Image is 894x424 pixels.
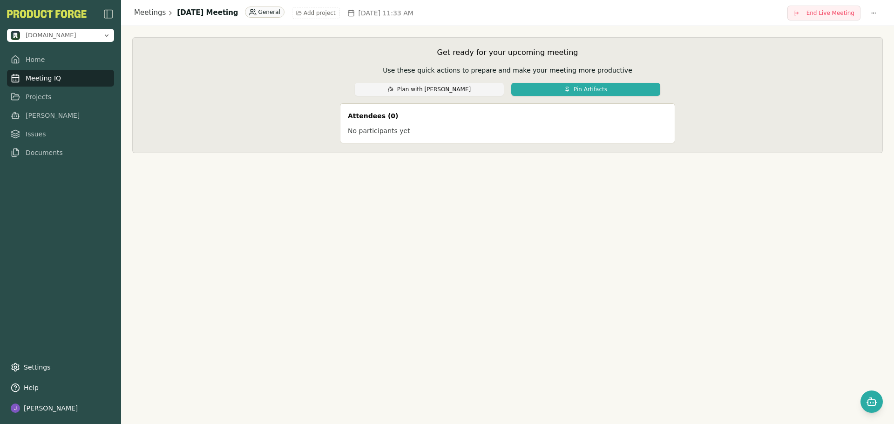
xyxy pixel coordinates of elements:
a: Home [7,51,114,68]
button: Close Sidebar [103,8,114,20]
button: Open chat [860,390,883,413]
button: [PERSON_NAME] [7,400,114,417]
a: Meeting IQ [7,70,114,87]
span: End Live Meeting [806,9,854,17]
img: methodic.work [11,31,20,40]
div: General [245,7,284,18]
button: Help [7,379,114,396]
a: Issues [7,126,114,142]
img: profile [11,404,20,413]
p: No participants yet [348,126,667,135]
img: sidebar [103,8,114,20]
button: PF-Logo [7,10,87,18]
span: methodic.work [26,31,76,40]
img: Product Forge [7,10,87,18]
button: Plan with [PERSON_NAME] [355,83,504,96]
button: End Live Meeting [787,6,860,20]
a: Documents [7,144,114,161]
p: Use these quick actions to prepare and make your meeting more productive [383,66,632,75]
a: Settings [7,359,114,376]
span: Add project [304,9,336,17]
a: Meetings [134,7,166,18]
a: [PERSON_NAME] [7,107,114,124]
h1: [DATE] Meeting [177,7,238,18]
button: Pin Artifacts [511,83,660,96]
h3: Attendees (0) [348,111,667,121]
button: Open organization switcher [7,29,114,42]
span: [DATE] 11:33 AM [359,8,413,18]
h2: Get ready for your upcoming meeting [383,47,632,58]
button: Add project [292,7,340,19]
a: Projects [7,88,114,105]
